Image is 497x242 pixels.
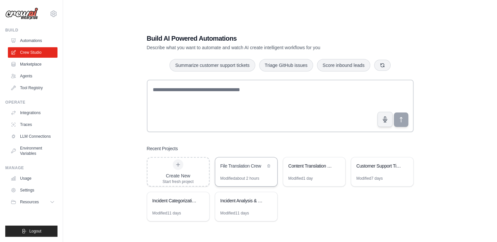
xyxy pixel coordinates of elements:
[8,197,57,207] button: Resources
[220,163,265,169] div: File Translation Crew
[5,226,57,237] button: Logout
[8,47,57,58] a: Crew Studio
[152,211,181,216] div: Modified 11 days
[259,59,313,71] button: Triage GitHub issues
[147,145,178,152] h3: Recent Projects
[220,176,260,181] div: Modified about 2 hours
[20,199,39,205] span: Resources
[220,197,265,204] div: Incident Analysis & Categorization System
[377,112,393,127] button: Click to speak your automation idea
[8,71,57,81] a: Agents
[265,163,272,169] button: Delete project
[8,35,57,46] a: Automations
[169,59,255,71] button: Summarize customer support tickets
[8,173,57,184] a: Usage
[8,143,57,159] a: Environment Variables
[29,229,41,234] span: Logout
[5,165,57,171] div: Manage
[8,59,57,70] a: Marketplace
[8,131,57,142] a: LLM Connections
[356,163,401,169] div: Customer Support Ticket Automation
[374,60,391,71] button: Get new suggestions
[356,176,383,181] div: Modified 7 days
[5,8,38,20] img: Logo
[317,59,370,71] button: Score inbound leads
[8,119,57,130] a: Traces
[5,28,57,33] div: Build
[288,176,313,181] div: Modified 1 day
[5,100,57,105] div: Operate
[8,83,57,93] a: Tool Registry
[288,163,333,169] div: Content Translation & Email Automation
[152,197,197,204] div: Incident Categorization and Analysis
[163,179,194,184] div: Start fresh project
[147,44,368,51] p: Describe what you want to automate and watch AI create intelligent workflows for you
[147,34,368,43] h1: Build AI Powered Automations
[8,108,57,118] a: Integrations
[163,172,194,179] div: Create New
[8,185,57,195] a: Settings
[220,211,249,216] div: Modified 11 days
